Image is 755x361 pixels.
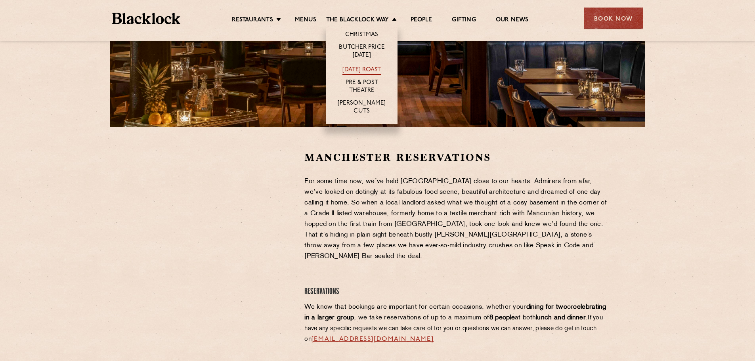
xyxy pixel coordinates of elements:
strong: 8 people [489,315,515,321]
a: People [411,16,432,25]
a: Gifting [452,16,476,25]
a: Restaurants [232,16,273,25]
iframe: OpenTable make booking widget [175,151,264,270]
img: BL_Textured_Logo-footer-cropped.svg [112,13,181,24]
p: We know that bookings are important for certain occasions, whether your or , we take reservations... [304,302,608,345]
a: [PERSON_NAME] Cuts [334,99,390,116]
a: Pre & Post Theatre [334,79,390,96]
span: If you have any specific requests we can take care of for you or questions we can answer, please ... [304,315,603,342]
strong: lunch and dinner [536,315,586,321]
h4: Reservations [304,287,608,297]
a: [DATE] Roast [342,66,381,75]
a: Our News [496,16,529,25]
a: The Blacklock Way [326,16,389,25]
a: Butcher Price [DATE] [334,44,390,60]
strong: dining for two [526,304,567,310]
a: Menus [295,16,316,25]
p: For some time now, we’ve held [GEOGRAPHIC_DATA] close to our hearts. Admirers from afar, we’ve lo... [304,176,608,262]
div: Book Now [584,8,643,29]
h2: Manchester Reservations [304,151,608,164]
a: Christmas [345,31,378,40]
a: [EMAIL_ADDRESS][DOMAIN_NAME] [312,336,434,342]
